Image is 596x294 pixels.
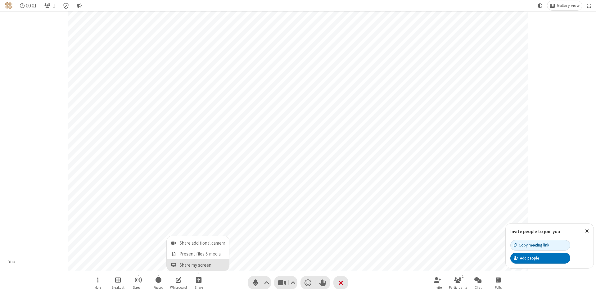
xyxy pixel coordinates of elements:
div: Meeting details Encryption enabled [60,1,72,10]
span: Stream [133,286,143,289]
button: Raise hand [315,276,330,289]
button: Copy meeting link [510,240,570,251]
button: Change layout [547,1,582,10]
button: Manage Breakout Rooms [109,274,127,292]
button: Open menu [189,274,208,292]
button: Close popover [580,224,594,239]
button: Open shared whiteboard [169,274,188,292]
span: Gallery view [557,3,580,8]
span: Share my screen [179,263,225,268]
button: Share additional camera [167,236,229,248]
button: Add people [510,253,570,263]
button: Mute (Alt+A) [248,276,271,289]
div: Timer [17,1,39,10]
span: 00:01 [26,3,37,9]
span: Share [195,286,203,289]
span: 1 [53,3,55,9]
button: Stop video (Alt+V) [274,276,297,289]
span: Record [154,286,163,289]
div: You [6,258,18,265]
button: Present files & media [167,248,229,259]
img: QA Selenium DO NOT DELETE OR CHANGE [5,2,12,9]
button: Conversation [74,1,84,10]
button: Open chat [469,274,487,292]
button: Fullscreen [585,1,594,10]
button: Using system theme [535,1,545,10]
button: Open participant list [42,1,58,10]
span: Invite [434,286,442,289]
div: 1 [460,274,466,279]
button: Start recording [149,274,168,292]
button: Open participant list [449,274,467,292]
button: Video setting [289,276,297,289]
span: Chat [475,286,482,289]
button: Open menu [88,274,107,292]
label: Invite people to join you [510,228,560,234]
span: Share additional camera [179,241,225,246]
button: Start streaming [129,274,147,292]
button: Invite participants (Alt+I) [428,274,447,292]
span: Polls [495,286,502,289]
span: Breakout [111,286,124,289]
button: Send a reaction [300,276,315,289]
span: More [94,286,101,289]
button: Audio settings [263,276,271,289]
button: End or leave meeting [333,276,348,289]
button: Share my screen [167,259,229,271]
span: Participants [449,286,467,289]
div: Copy meeting link [514,242,549,248]
span: Whiteboard [170,286,187,289]
span: Present files & media [179,251,225,257]
button: Open poll [489,274,508,292]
